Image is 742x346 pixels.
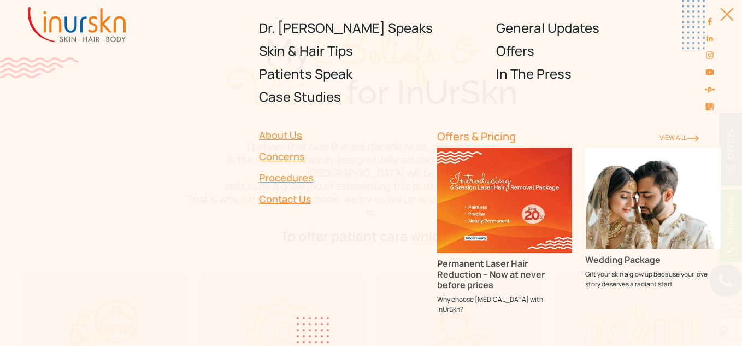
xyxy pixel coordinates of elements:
[437,259,573,290] h3: Permanent Laser Hair Reduction – Now at never before prices
[585,255,721,265] h3: Wedding Package
[259,85,484,108] a: Case Studies
[659,133,699,142] a: View ALl
[705,34,714,43] img: linkedin
[705,17,714,26] img: facebook
[437,130,646,143] h6: Offers & Pricing
[259,39,484,62] a: Skin & Hair Tips
[259,62,484,85] a: Patients Speak
[496,62,721,85] a: In The Press
[705,103,714,111] img: Skin-and-Hair-Clinic
[259,189,424,210] a: Contact Us
[259,125,424,146] a: About Us
[585,269,721,289] p: Gift your skin a glow up because your love story deserves a radiant start
[437,295,573,314] p: Why choose [MEDICAL_DATA] with InUrSkn?
[28,7,126,42] img: inurskn-logo
[259,16,484,39] a: Dr. [PERSON_NAME] Speaks
[259,146,424,167] a: Concerns
[259,167,424,189] a: Procedures
[496,16,721,39] a: General Updates
[585,148,721,249] img: Wedding Package
[705,51,714,60] img: instagram
[437,148,573,253] img: Permanent Laser Hair Reduction – Now at never before prices
[705,68,714,77] img: youtube
[496,39,721,62] a: Offers
[704,84,715,95] img: sejal-saheta-dermatologist
[687,135,699,142] img: orange-rightarrow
